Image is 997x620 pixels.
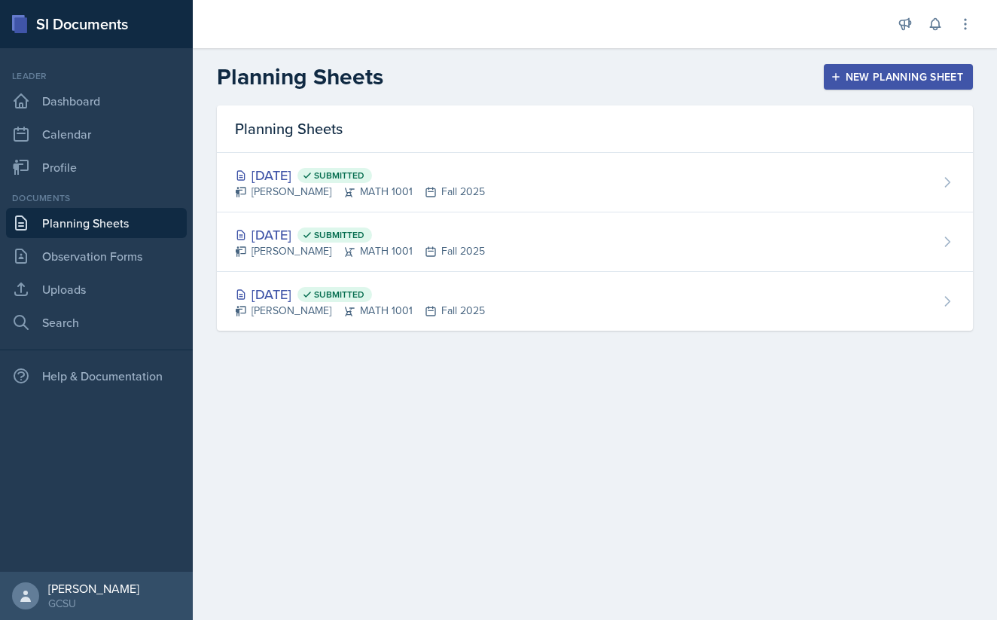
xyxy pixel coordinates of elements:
div: [DATE] [235,165,485,185]
a: Dashboard [6,86,187,116]
div: [DATE] [235,284,485,304]
h2: Planning Sheets [217,63,383,90]
div: [PERSON_NAME] MATH 1001 Fall 2025 [235,243,485,259]
a: Profile [6,152,187,182]
div: [PERSON_NAME] MATH 1001 Fall 2025 [235,184,485,200]
span: Submitted [314,170,364,182]
a: Planning Sheets [6,208,187,238]
span: Submitted [314,289,364,301]
button: New Planning Sheet [824,64,973,90]
div: Planning Sheets [217,105,973,153]
a: Observation Forms [6,241,187,271]
div: [DATE] [235,224,485,245]
div: Documents [6,191,187,205]
a: Calendar [6,119,187,149]
div: Leader [6,69,187,83]
div: [PERSON_NAME] MATH 1001 Fall 2025 [235,303,485,319]
a: [DATE] Submitted [PERSON_NAME]MATH 1001Fall 2025 [217,272,973,331]
a: [DATE] Submitted [PERSON_NAME]MATH 1001Fall 2025 [217,153,973,212]
a: [DATE] Submitted [PERSON_NAME]MATH 1001Fall 2025 [217,212,973,272]
a: Search [6,307,187,337]
div: New Planning Sheet [834,71,963,83]
div: Help & Documentation [6,361,187,391]
span: Submitted [314,229,364,241]
a: Uploads [6,274,187,304]
div: [PERSON_NAME] [48,581,139,596]
div: GCSU [48,596,139,611]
